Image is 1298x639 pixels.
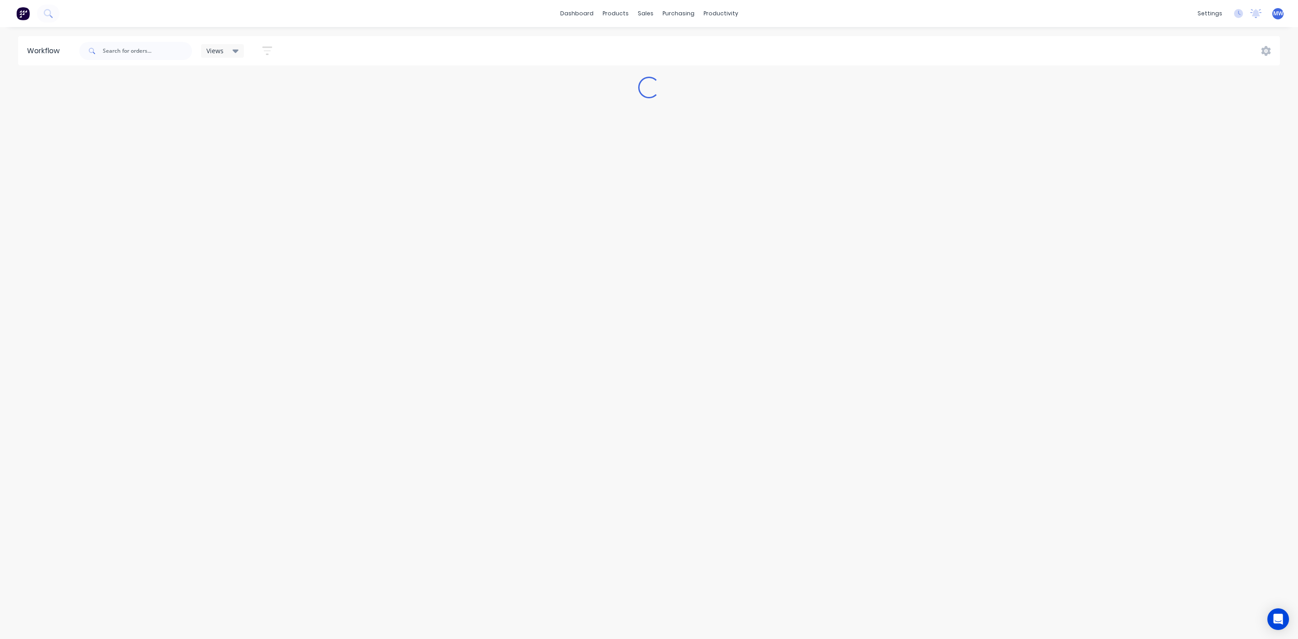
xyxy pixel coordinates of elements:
span: Views [206,46,224,55]
div: settings [1193,7,1227,20]
img: Factory [16,7,30,20]
div: purchasing [658,7,699,20]
div: sales [633,7,658,20]
div: Open Intercom Messenger [1267,608,1289,630]
span: MW [1273,9,1283,18]
a: dashboard [556,7,598,20]
input: Search for orders... [103,42,192,60]
div: Workflow [27,46,64,56]
div: products [598,7,633,20]
div: productivity [699,7,743,20]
